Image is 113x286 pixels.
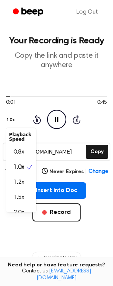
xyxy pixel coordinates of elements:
[14,193,24,202] span: 1.5x
[14,163,24,172] span: 1.0x
[14,178,24,187] span: 1.2x
[6,114,17,126] button: 1.0x
[6,129,36,145] div: Playback Speed
[14,208,24,217] span: 2.0x
[6,128,36,212] div: 1.0x
[14,148,24,157] span: 0.8x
